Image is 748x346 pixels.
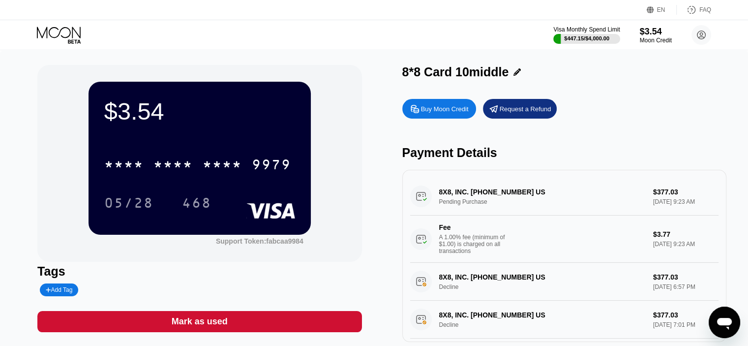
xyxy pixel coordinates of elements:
[175,190,219,215] div: 468
[46,286,72,293] div: Add Tag
[37,311,361,332] div: Mark as used
[37,264,361,279] div: Tags
[216,237,303,245] div: Support Token:fabcaa9984
[500,105,551,113] div: Request a Refund
[97,190,161,215] div: 05/28
[640,37,672,44] div: Moon Credit
[709,307,740,338] iframe: Button to launch messaging window
[564,35,609,41] div: $447.15 / $4,000.00
[172,316,228,327] div: Mark as used
[640,27,672,37] div: $3.54
[640,27,672,44] div: $3.54Moon Credit
[402,99,476,119] div: Buy Moon Credit
[483,99,557,119] div: Request a Refund
[421,105,469,113] div: Buy Moon Credit
[553,26,620,44] div: Visa Monthly Spend Limit$447.15/$4,000.00
[402,65,509,79] div: 8*8 Card 10middle
[653,241,718,248] div: [DATE] 9:23 AM
[104,97,295,125] div: $3.54
[677,5,711,15] div: FAQ
[40,283,78,296] div: Add Tag
[439,223,508,231] div: Fee
[216,237,303,245] div: Support Token: fabcaa9984
[252,158,291,174] div: 9979
[182,196,211,212] div: 468
[410,216,718,263] div: FeeA 1.00% fee (minimum of $1.00) is charged on all transactions$3.77[DATE] 9:23 AM
[653,230,718,238] div: $3.77
[657,6,665,13] div: EN
[699,6,711,13] div: FAQ
[402,146,726,160] div: Payment Details
[439,234,513,254] div: A 1.00% fee (minimum of $1.00) is charged on all transactions
[104,196,153,212] div: 05/28
[647,5,677,15] div: EN
[553,26,620,33] div: Visa Monthly Spend Limit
